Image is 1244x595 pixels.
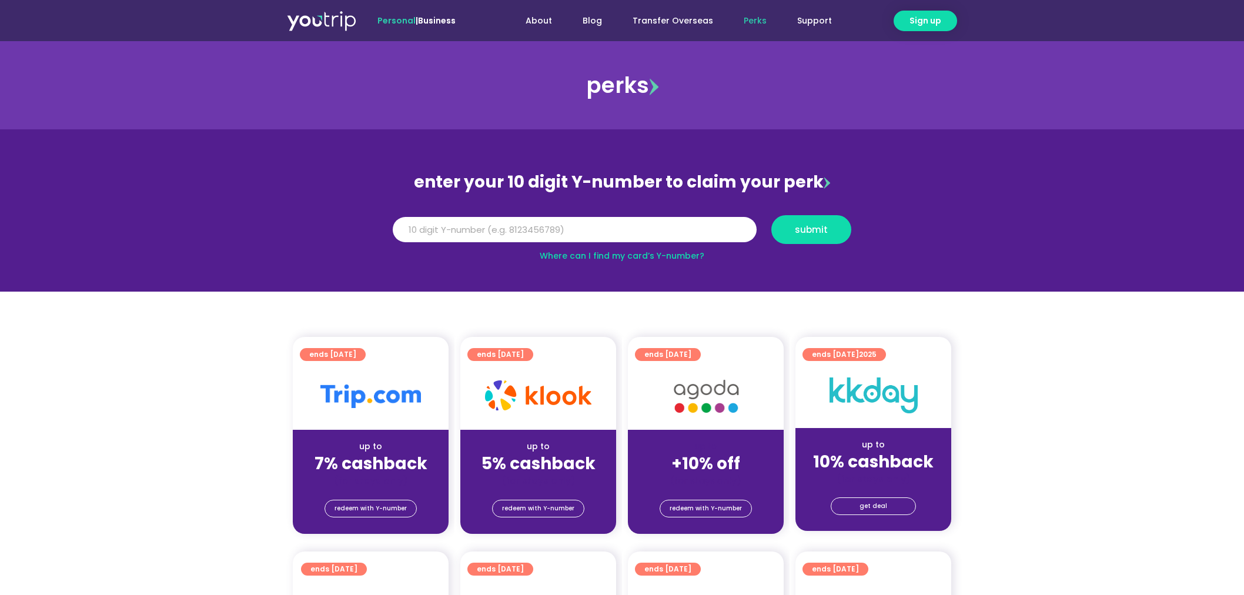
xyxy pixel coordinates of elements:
span: redeem with Y-number [670,500,742,517]
span: Sign up [909,15,941,27]
a: Blog [567,10,617,32]
a: ends [DATE] [300,348,366,361]
nav: Menu [487,10,847,32]
span: get deal [860,498,887,514]
div: (for stays only) [805,473,942,485]
strong: 7% cashback [315,452,427,475]
a: Sign up [894,11,957,31]
span: ends [DATE] [309,348,356,361]
a: get deal [831,497,916,515]
strong: 5% cashback [481,452,596,475]
input: 10 digit Y-number (e.g. 8123456789) [393,217,757,243]
span: ends [DATE] [310,563,357,576]
span: ends [DATE] [644,563,691,576]
div: up to [302,440,439,453]
a: ends [DATE] [802,563,868,576]
div: up to [470,440,607,453]
a: ends [DATE] [635,348,701,361]
span: up to [695,440,717,452]
span: | [377,15,456,26]
a: Transfer Overseas [617,10,728,32]
a: Business [418,15,456,26]
a: redeem with Y-number [660,500,752,517]
a: ends [DATE] [301,563,367,576]
a: Where can I find my card’s Y-number? [540,250,704,262]
a: Perks [728,10,782,32]
button: submit [771,215,851,244]
div: up to [805,439,942,451]
div: (for stays only) [470,474,607,487]
div: (for stays only) [637,474,774,487]
a: About [510,10,567,32]
span: redeem with Y-number [335,500,407,517]
span: ends [DATE] [477,563,524,576]
span: ends [DATE] [812,348,877,361]
span: submit [795,225,828,234]
a: redeem with Y-number [325,500,417,517]
a: ends [DATE] [467,348,533,361]
div: enter your 10 digit Y-number to claim your perk [387,167,857,198]
strong: 10% cashback [813,450,934,473]
a: Support [782,10,847,32]
a: ends [DATE] [635,563,701,576]
span: 2025 [859,349,877,359]
span: ends [DATE] [644,348,691,361]
span: Personal [377,15,416,26]
span: redeem with Y-number [502,500,574,517]
a: ends [DATE] [467,563,533,576]
a: ends [DATE]2025 [802,348,886,361]
span: ends [DATE] [812,563,859,576]
div: (for stays only) [302,474,439,487]
strong: +10% off [671,452,740,475]
span: ends [DATE] [477,348,524,361]
a: redeem with Y-number [492,500,584,517]
form: Y Number [393,215,851,253]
